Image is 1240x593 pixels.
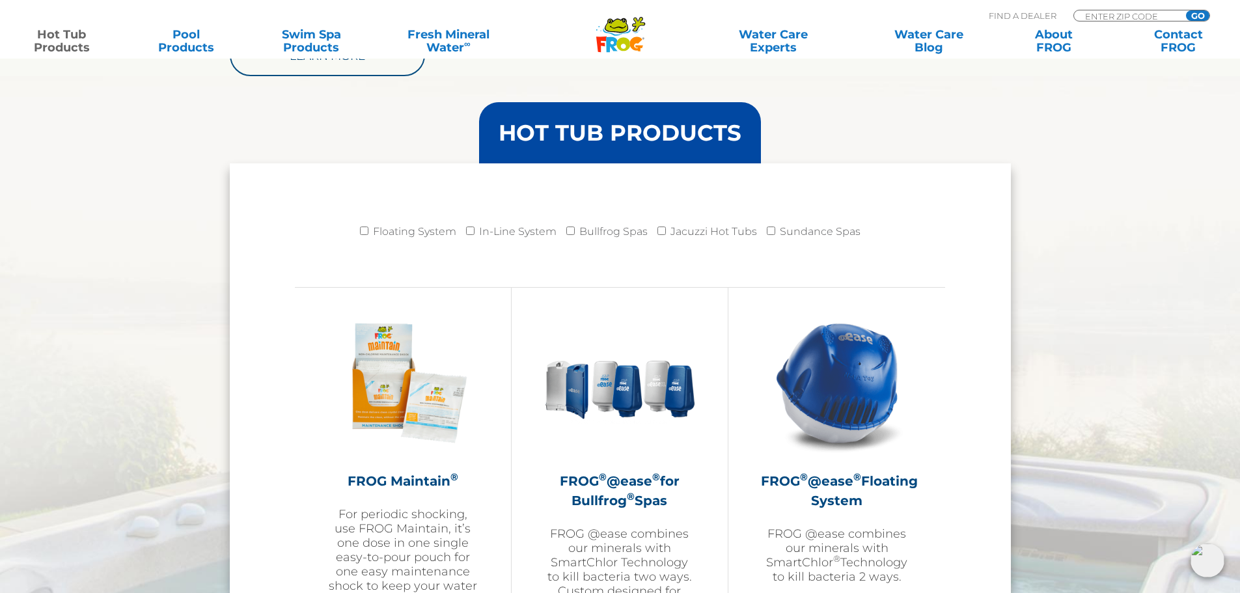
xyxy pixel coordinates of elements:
[327,471,478,491] h2: FROG Maintain
[13,28,110,54] a: Hot TubProducts
[761,471,913,510] h2: FROG @ease Floating System
[479,219,557,245] label: In-Line System
[544,471,695,510] h2: FROG @ease for Bullfrog Spas
[138,28,235,54] a: PoolProducts
[1005,28,1102,54] a: AboutFROG
[1130,28,1227,54] a: ContactFROG
[544,307,695,458] img: bullfrog-product-hero-300x300.png
[761,527,913,584] p: FROG @ease combines our minerals with SmartChlor Technology to kill bacteria 2 ways.
[627,490,635,503] sup: ®
[579,219,648,245] label: Bullfrog Spas
[833,553,840,564] sup: ®
[989,10,1056,21] p: Find A Dealer
[652,471,660,483] sup: ®
[1186,10,1209,21] input: GO
[499,122,741,144] h3: HOT TUB PRODUCTS
[387,28,509,54] a: Fresh MineralWater∞
[670,219,757,245] label: Jacuzzi Hot Tubs
[800,471,808,483] sup: ®
[450,471,458,483] sup: ®
[853,471,861,483] sup: ®
[599,471,607,483] sup: ®
[762,307,913,458] img: hot-tub-product-atease-system-300x300.png
[464,38,471,49] sup: ∞
[373,219,456,245] label: Floating System
[327,307,478,458] img: Frog_Maintain_Hero-2-v2-300x300.png
[880,28,977,54] a: Water CareBlog
[263,28,360,54] a: Swim SpaProducts
[1191,544,1224,577] img: openIcon
[1084,10,1172,21] input: Zip Code Form
[695,28,852,54] a: Water CareExperts
[780,219,861,245] label: Sundance Spas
